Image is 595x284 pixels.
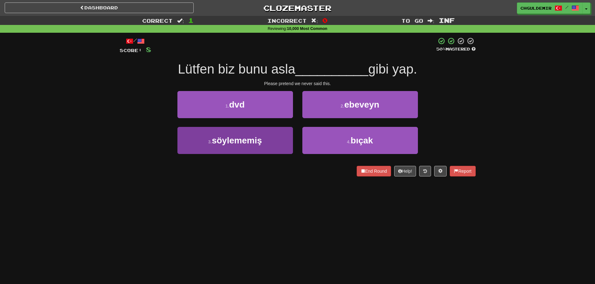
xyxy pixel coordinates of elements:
[368,62,417,76] span: gibi yap.
[178,62,295,76] span: Lütfen biz bunu asla
[341,103,345,108] small: 2 .
[177,91,293,118] button: 1.dvd
[295,62,368,76] span: __________
[357,166,391,176] button: End Round
[287,26,327,31] strong: 10,000 Most Common
[142,17,173,24] span: Correct
[344,100,379,109] span: ebeveyn
[203,2,392,13] a: Clozemaster
[351,136,373,145] span: bıçak
[302,127,418,154] button: 4.bıçak
[322,17,328,24] span: 0
[267,17,307,24] span: Incorrect
[177,127,293,154] button: 3.söylememiş
[177,18,184,23] span: :
[520,5,552,11] span: chguldemir
[428,18,434,23] span: :
[565,5,568,9] span: /
[146,46,151,53] span: 8
[394,166,416,176] button: Help!
[517,2,583,14] a: chguldemir /
[120,80,476,87] div: Please pretend we never said this.
[120,37,151,45] div: /
[401,17,423,24] span: To go
[120,48,142,53] span: Score:
[450,166,475,176] button: Report
[212,136,262,145] span: söylememiş
[302,91,418,118] button: 2.ebeveyn
[439,17,455,24] span: Inf
[419,166,431,176] button: Round history (alt+y)
[311,18,318,23] span: :
[5,2,194,13] a: Dashboard
[229,100,245,109] span: dvd
[226,103,229,108] small: 1 .
[436,46,476,52] div: Mastered
[347,139,351,144] small: 4 .
[208,139,212,144] small: 3 .
[436,46,446,51] span: 50 %
[188,17,194,24] span: 1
